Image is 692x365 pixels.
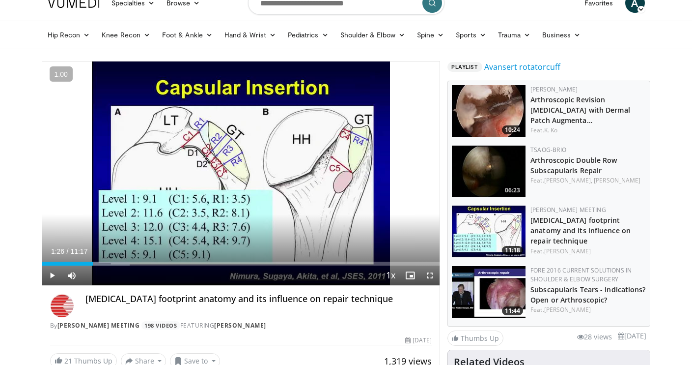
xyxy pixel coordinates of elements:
a: 198 Videos [141,321,180,330]
a: [PERSON_NAME] Meeting [57,321,140,330]
a: [MEDICAL_DATA] footprint anatomy and its influence on repair technique [530,215,631,245]
span: 1:26 [51,247,64,255]
span: 06:23 [502,186,523,195]
a: Spine [411,25,450,45]
a: Subscapularis Tears - Indications? Open or Arthroscopic? [530,285,645,304]
a: Business [536,25,586,45]
a: FORE 2016 Current Solutions in Shoulder & Elbow Surgery [530,266,632,283]
a: 10:24 [452,85,526,137]
a: [PERSON_NAME] [544,247,591,255]
a: [PERSON_NAME], [544,176,592,184]
h4: [MEDICAL_DATA] footprint anatomy and its influence on repair technique [85,294,432,304]
a: Sports [450,25,492,45]
a: [PERSON_NAME] [544,305,591,314]
button: Play [42,266,62,285]
video-js: Video Player [42,61,440,286]
div: [DATE] [405,336,432,345]
a: Foot & Ankle [156,25,219,45]
a: [PERSON_NAME] [594,176,640,184]
button: Playback Rate [381,266,400,285]
a: Shoulder & Elbow [334,25,411,45]
a: Arthroscopic Revision [MEDICAL_DATA] with Dermal Patch Augmenta… [530,95,630,125]
img: Avatar [50,294,74,317]
span: 10:24 [502,125,523,134]
div: Progress Bar [42,262,440,266]
a: [PERSON_NAME] Meeting [530,206,606,214]
a: 06:23 [452,146,526,197]
a: Trauma [492,25,537,45]
div: By FEATURING [50,321,432,330]
div: Feat. [530,126,646,135]
button: Mute [62,266,82,285]
li: 28 views [577,332,612,342]
a: Avansert rotatorcuff [484,61,560,73]
span: 11:44 [502,306,523,315]
a: Pediatrics [282,25,334,45]
a: Knee Recon [96,25,156,45]
span: 11:17 [70,247,87,255]
button: Enable picture-in-picture mode [400,266,420,285]
div: Feat. [530,176,646,185]
span: 11:18 [502,246,523,255]
a: Arthroscopic Double Row Subscapularis Repair [530,155,617,175]
button: Fullscreen [420,266,440,285]
a: K. Ko [544,126,558,134]
li: [DATE] [618,331,646,341]
div: Feat. [530,305,646,314]
div: Feat. [530,247,646,256]
a: TSAOG-BRIO [530,146,566,154]
a: Thumbs Up [447,331,503,346]
img: 28122b18-53a9-4766-9686-c7b280fd647b.150x105_q85_crop-smart_upscale.jpg [452,266,526,318]
a: Hand & Wrist [219,25,282,45]
a: 11:44 [452,266,526,318]
span: / [67,247,69,255]
span: Playlist [447,62,482,72]
a: 11:18 [452,206,526,257]
a: Hip Recon [42,25,96,45]
img: 9nZFQMepuQiumqNn4xMDoxOjAwMTt5zx_8.150x105_q85_crop-smart_upscale.jpg [452,206,526,257]
a: [PERSON_NAME] [214,321,266,330]
img: 9PXNFW8221SuaG0X4xMDoxOjA4MTsiGN.150x105_q85_crop-smart_upscale.jpg [452,85,526,137]
img: 6de954f0-fba0-408e-9d14-8218d0f1f856.150x105_q85_crop-smart_upscale.jpg [452,146,526,197]
a: [PERSON_NAME] [530,85,578,93]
